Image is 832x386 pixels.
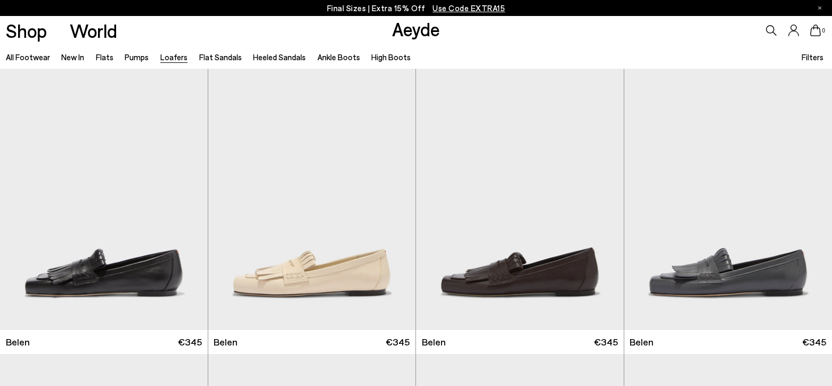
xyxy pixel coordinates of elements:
[214,335,238,349] span: Belen
[433,3,505,13] span: Navigate to /collections/ss25-final-sizes
[96,52,113,62] a: Flats
[416,330,624,354] a: Belen €345
[125,52,149,62] a: Pumps
[594,335,618,349] span: €345
[208,69,416,330] img: Belen Tassel Loafers
[422,335,446,349] span: Belen
[810,25,821,36] a: 0
[802,335,826,349] span: €345
[61,52,84,62] a: New In
[386,335,410,349] span: €345
[70,21,117,40] a: World
[160,52,187,62] a: Loafers
[821,28,826,34] span: 0
[416,69,624,330] img: Belen Tassel Loafers
[392,18,440,40] a: Aeyde
[802,52,823,62] span: Filters
[199,52,242,62] a: Flat Sandals
[6,21,47,40] a: Shop
[371,52,411,62] a: High Boots
[253,52,306,62] a: Heeled Sandals
[630,335,654,349] span: Belen
[208,330,416,354] a: Belen €345
[6,52,50,62] a: All Footwear
[178,335,202,349] span: €345
[317,52,360,62] a: Ankle Boots
[6,335,30,349] span: Belen
[327,2,505,15] p: Final Sizes | Extra 15% Off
